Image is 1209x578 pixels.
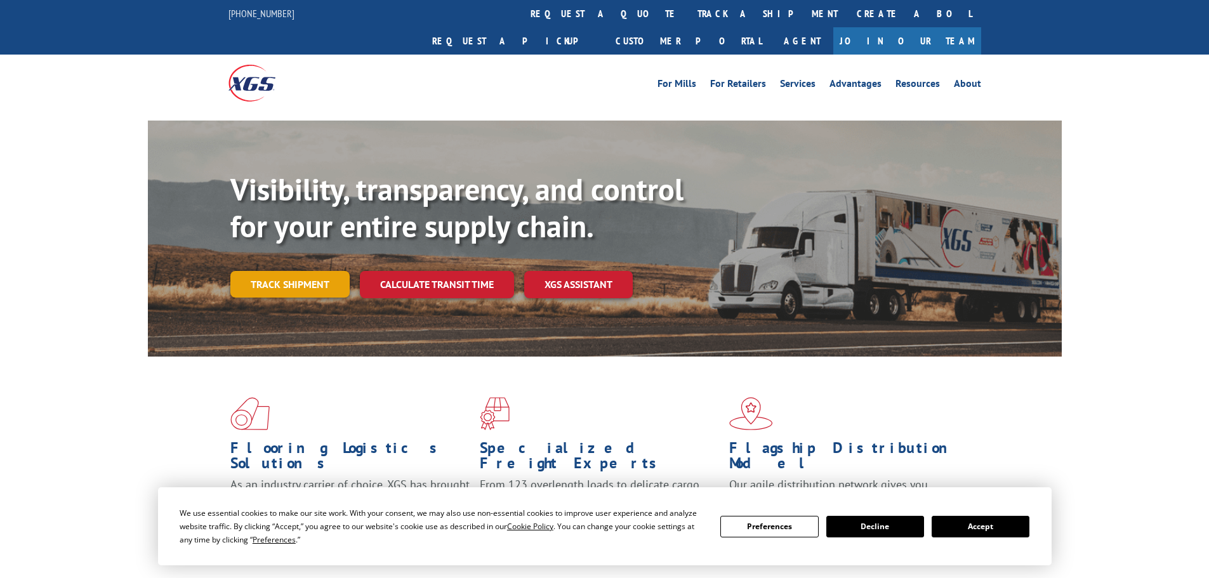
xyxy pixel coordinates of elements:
[729,440,969,477] h1: Flagship Distribution Model
[480,397,510,430] img: xgs-icon-focused-on-flooring-red
[829,79,882,93] a: Advantages
[507,521,553,532] span: Cookie Policy
[954,79,981,93] a: About
[720,516,818,537] button: Preferences
[230,440,470,477] h1: Flooring Logistics Solutions
[780,79,816,93] a: Services
[606,27,771,55] a: Customer Portal
[895,79,940,93] a: Resources
[932,516,1029,537] button: Accept
[228,7,294,20] a: [PHONE_NUMBER]
[524,271,633,298] a: XGS ASSISTANT
[230,397,270,430] img: xgs-icon-total-supply-chain-intelligence-red
[230,169,684,246] b: Visibility, transparency, and control for your entire supply chain.
[158,487,1052,565] div: Cookie Consent Prompt
[729,477,963,507] span: Our agile distribution network gives you nationwide inventory management on demand.
[833,27,981,55] a: Join Our Team
[657,79,696,93] a: For Mills
[230,477,470,522] span: As an industry carrier of choice, XGS has brought innovation and dedication to flooring logistics...
[480,477,720,534] p: From 123 overlength loads to delicate cargo, our experienced staff knows the best way to move you...
[423,27,606,55] a: Request a pickup
[771,27,833,55] a: Agent
[710,79,766,93] a: For Retailers
[180,506,705,546] div: We use essential cookies to make our site work. With your consent, we may also use non-essential ...
[480,440,720,477] h1: Specialized Freight Experts
[230,271,350,298] a: Track shipment
[253,534,296,545] span: Preferences
[729,397,773,430] img: xgs-icon-flagship-distribution-model-red
[360,271,514,298] a: Calculate transit time
[826,516,924,537] button: Decline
